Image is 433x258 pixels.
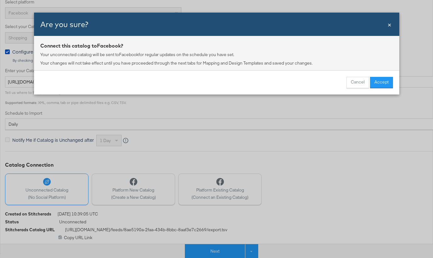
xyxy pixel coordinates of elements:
[370,77,393,88] button: Accept
[388,20,391,28] span: ×
[40,52,393,58] p: Your unconnected catalog will be sent to Facebook for regular updates on the schedule you have set.
[388,20,391,29] div: Close
[346,77,369,88] button: Cancel
[40,60,393,66] p: Your changes will not take effect until you have proceeded through the next tabs for Mapping and ...
[34,13,399,95] div: Connected Warning
[40,42,393,49] div: Connect this catalog to Facebook ?
[40,20,88,29] span: Are you sure?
